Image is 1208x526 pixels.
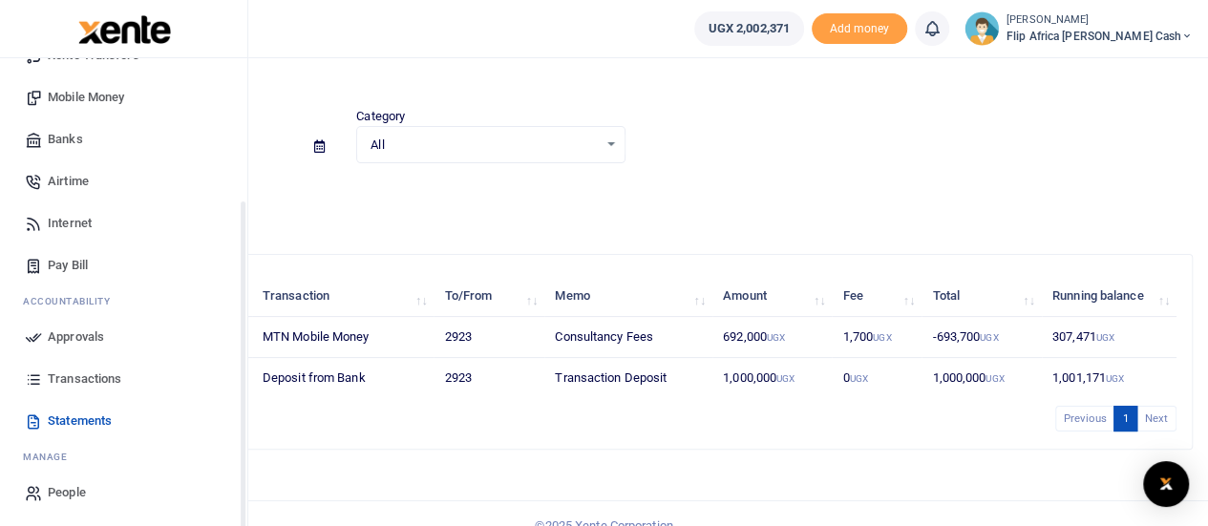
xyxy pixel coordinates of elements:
[48,483,86,502] span: People
[1007,28,1193,45] span: Flip Africa [PERSON_NAME] Cash
[832,317,922,358] td: 1,700
[687,11,812,46] li: Wallet ballance
[544,358,712,398] td: Transaction Deposit
[73,61,1193,82] h4: Statements
[252,317,434,358] td: MTN Mobile Money
[78,15,171,44] img: logo-large
[1143,461,1189,507] div: Open Intercom Messenger
[48,327,104,347] span: Approvals
[544,276,712,317] th: Memo: activate to sort column ascending
[832,358,922,398] td: 0
[1007,12,1193,29] small: [PERSON_NAME]
[1113,406,1136,431] a: 1
[252,276,434,317] th: Transaction: activate to sort column ascending
[980,332,998,343] small: UGX
[48,130,83,149] span: Banks
[712,317,833,358] td: 692,000
[694,11,804,46] a: UGX 2,002,371
[812,13,907,45] li: Toup your wallet
[1106,373,1124,384] small: UGX
[76,21,171,35] a: logo-small logo-large logo-large
[712,276,833,317] th: Amount: activate to sort column ascending
[1042,317,1176,358] td: 307,471
[48,369,121,389] span: Transactions
[922,276,1042,317] th: Total: activate to sort column ascending
[89,404,535,433] div: Showing 1 to 2 of 2 entries
[252,358,434,398] td: Deposit from Bank
[15,442,232,472] li: M
[15,286,232,316] li: Ac
[832,276,922,317] th: Fee: activate to sort column ascending
[812,20,907,34] a: Add money
[48,256,88,275] span: Pay Bill
[776,373,795,384] small: UGX
[15,76,232,118] a: Mobile Money
[434,358,544,398] td: 2923
[1042,276,1176,317] th: Running balance: activate to sort column ascending
[873,332,891,343] small: UGX
[434,276,544,317] th: To/From: activate to sort column ascending
[32,450,68,464] span: anage
[15,400,232,442] a: Statements
[15,472,232,514] a: People
[434,317,544,358] td: 2923
[544,317,712,358] td: Consultancy Fees
[709,19,790,38] span: UGX 2,002,371
[48,411,112,431] span: Statements
[922,358,1042,398] td: 1,000,000
[73,186,1193,206] p: Download
[15,358,232,400] a: Transactions
[15,316,232,358] a: Approvals
[964,11,999,46] img: profile-user
[48,88,124,107] span: Mobile Money
[371,136,597,155] span: All
[964,11,1193,46] a: profile-user [PERSON_NAME] Flip Africa [PERSON_NAME] Cash
[48,172,89,191] span: Airtime
[37,294,110,308] span: countability
[48,214,92,233] span: Internet
[15,118,232,160] a: Banks
[767,332,785,343] small: UGX
[15,244,232,286] a: Pay Bill
[922,317,1042,358] td: -693,700
[712,358,833,398] td: 1,000,000
[1096,332,1114,343] small: UGX
[812,13,907,45] span: Add money
[356,107,405,126] label: Category
[15,160,232,202] a: Airtime
[850,373,868,384] small: UGX
[15,202,232,244] a: Internet
[985,373,1004,384] small: UGX
[1042,358,1176,398] td: 1,001,171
